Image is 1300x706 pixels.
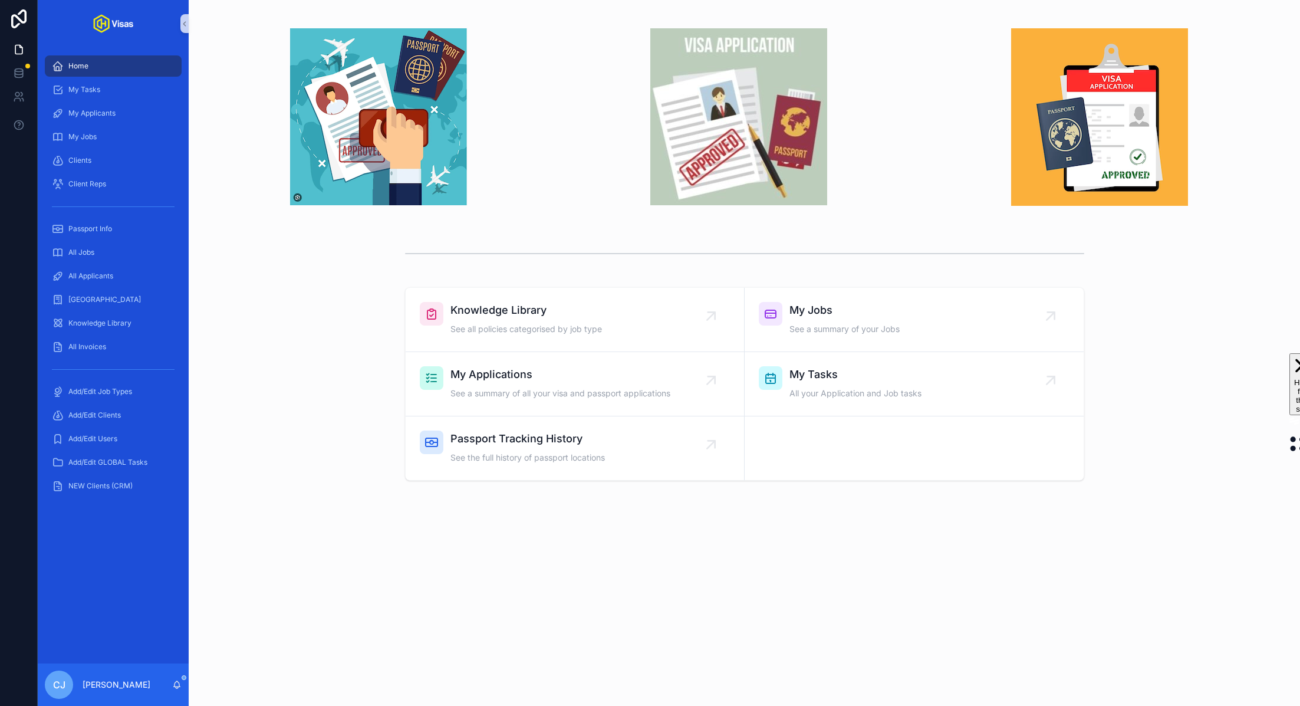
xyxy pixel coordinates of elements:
a: My Applicants [45,103,182,124]
span: Add/Edit Users [68,434,117,444]
span: All Jobs [68,248,94,257]
div: scrollable content [38,47,189,512]
span: My Applicants [68,109,116,118]
a: Add/Edit Job Types [45,381,182,402]
img: App logo [93,14,133,33]
span: [GEOGRAPHIC_DATA] [68,295,141,304]
span: NEW Clients (CRM) [68,481,133,491]
a: [GEOGRAPHIC_DATA] [45,289,182,310]
a: Add/Edit Users [45,428,182,449]
span: My Applications [450,366,670,383]
span: My Jobs [68,132,97,142]
p: [PERSON_NAME] [83,679,150,691]
span: Home [68,61,88,71]
a: My Jobs [45,126,182,147]
span: Add/Edit Job Types [68,387,132,396]
span: All Invoices [68,342,106,352]
span: Clients [68,156,91,165]
a: Passport Info [45,218,182,239]
span: See all policies categorised by job type [450,323,602,335]
span: My Tasks [68,85,100,94]
span: Passport Tracking History [450,431,605,447]
a: Add/Edit Clients [45,405,182,426]
a: All Jobs [45,242,182,263]
a: My TasksAll your Application and Job tasks [745,352,1084,416]
a: Passport Tracking HistorySee the full history of passport locations [406,416,745,480]
a: Home [45,55,182,77]
a: All Invoices [45,336,182,357]
span: All your Application and Job tasks [789,388,921,399]
span: Add/Edit GLOBAL Tasks [68,458,147,467]
span: CJ [53,678,65,692]
span: My Jobs [789,302,900,318]
a: Knowledge Library [45,313,182,334]
span: See the full history of passport locations [450,452,605,464]
a: My ApplicationsSee a summary of all your visa and passport applications [406,352,745,416]
a: All Applicants [45,265,182,287]
img: 23833-_img2.jpg [650,28,827,205]
a: Clients [45,150,182,171]
a: My JobsSee a summary of your Jobs [745,288,1084,352]
a: My Tasks [45,79,182,100]
a: Knowledge LibrarySee all policies categorised by job type [406,288,745,352]
a: Client Reps [45,173,182,195]
span: See a summary of all your visa and passport applications [450,388,670,399]
span: Add/Edit Clients [68,411,121,420]
img: 23832-_img1.png [290,28,467,205]
span: Passport Info [68,224,112,234]
a: NEW Clients (CRM) [45,475,182,497]
span: See a summary of your Jobs [789,323,900,335]
span: All Applicants [68,271,113,281]
a: Add/Edit GLOBAL Tasks [45,452,182,473]
img: 23834-_img3.png [1011,28,1188,206]
span: Knowledge Library [450,302,602,318]
span: Knowledge Library [68,318,131,328]
span: My Tasks [789,366,921,383]
span: Client Reps [68,179,106,189]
